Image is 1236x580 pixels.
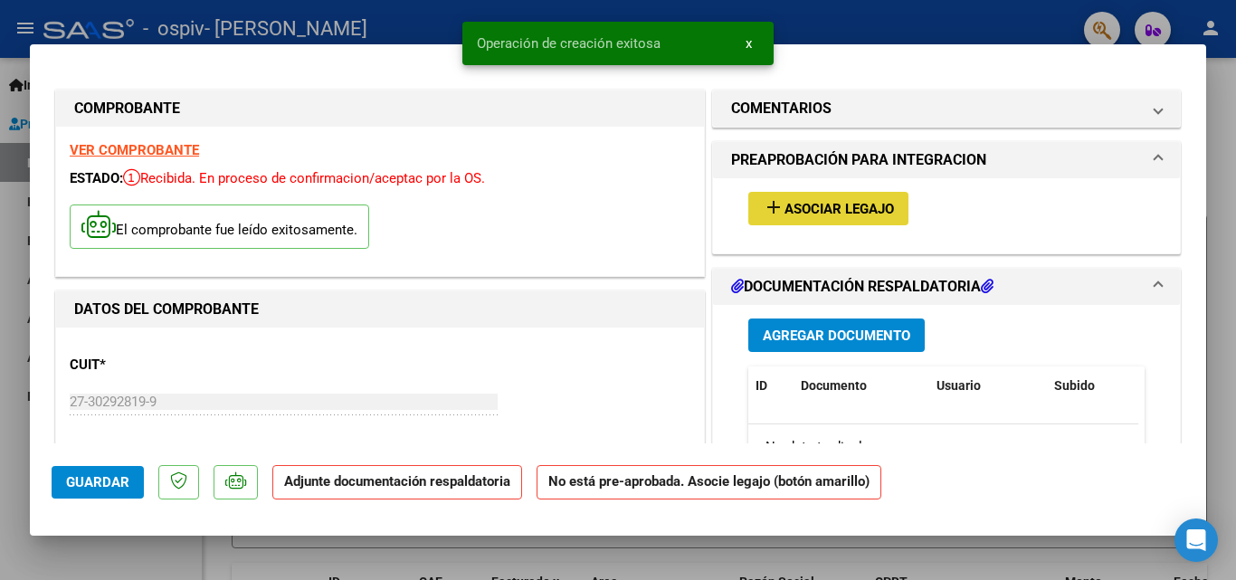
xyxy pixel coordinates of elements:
[746,35,752,52] span: x
[763,196,784,218] mat-icon: add
[756,378,767,393] span: ID
[763,328,910,344] span: Agregar Documento
[713,142,1180,178] mat-expansion-panel-header: PREAPROBACIÓN PARA INTEGRACION
[929,366,1047,405] datatable-header-cell: Usuario
[937,378,981,393] span: Usuario
[731,98,832,119] h1: COMENTARIOS
[713,178,1180,253] div: PREAPROBACIÓN PARA INTEGRACION
[70,170,123,186] span: ESTADO:
[748,192,908,225] button: Asociar Legajo
[794,366,929,405] datatable-header-cell: Documento
[74,100,180,117] strong: COMPROBANTE
[1047,366,1137,405] datatable-header-cell: Subido
[731,149,986,171] h1: PREAPROBACIÓN PARA INTEGRACION
[748,366,794,405] datatable-header-cell: ID
[70,142,199,158] a: VER COMPROBANTE
[1137,366,1228,405] datatable-header-cell: Acción
[70,355,256,376] p: CUIT
[731,27,766,60] button: x
[801,378,867,393] span: Documento
[477,34,661,52] span: Operación de creación exitosa
[713,269,1180,305] mat-expansion-panel-header: DOCUMENTACIÓN RESPALDATORIA
[70,204,369,249] p: El comprobante fue leído exitosamente.
[123,170,485,186] span: Recibida. En proceso de confirmacion/aceptac por la OS.
[748,424,1138,470] div: No data to display
[284,473,510,490] strong: Adjunte documentación respaldatoria
[784,201,894,217] span: Asociar Legajo
[537,465,881,500] strong: No está pre-aprobada. Asocie legajo (botón amarillo)
[1174,518,1218,562] div: Open Intercom Messenger
[1054,378,1095,393] span: Subido
[66,474,129,490] span: Guardar
[52,466,144,499] button: Guardar
[713,90,1180,127] mat-expansion-panel-header: COMENTARIOS
[748,319,925,352] button: Agregar Documento
[74,300,259,318] strong: DATOS DEL COMPROBANTE
[731,276,994,298] h1: DOCUMENTACIÓN RESPALDATORIA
